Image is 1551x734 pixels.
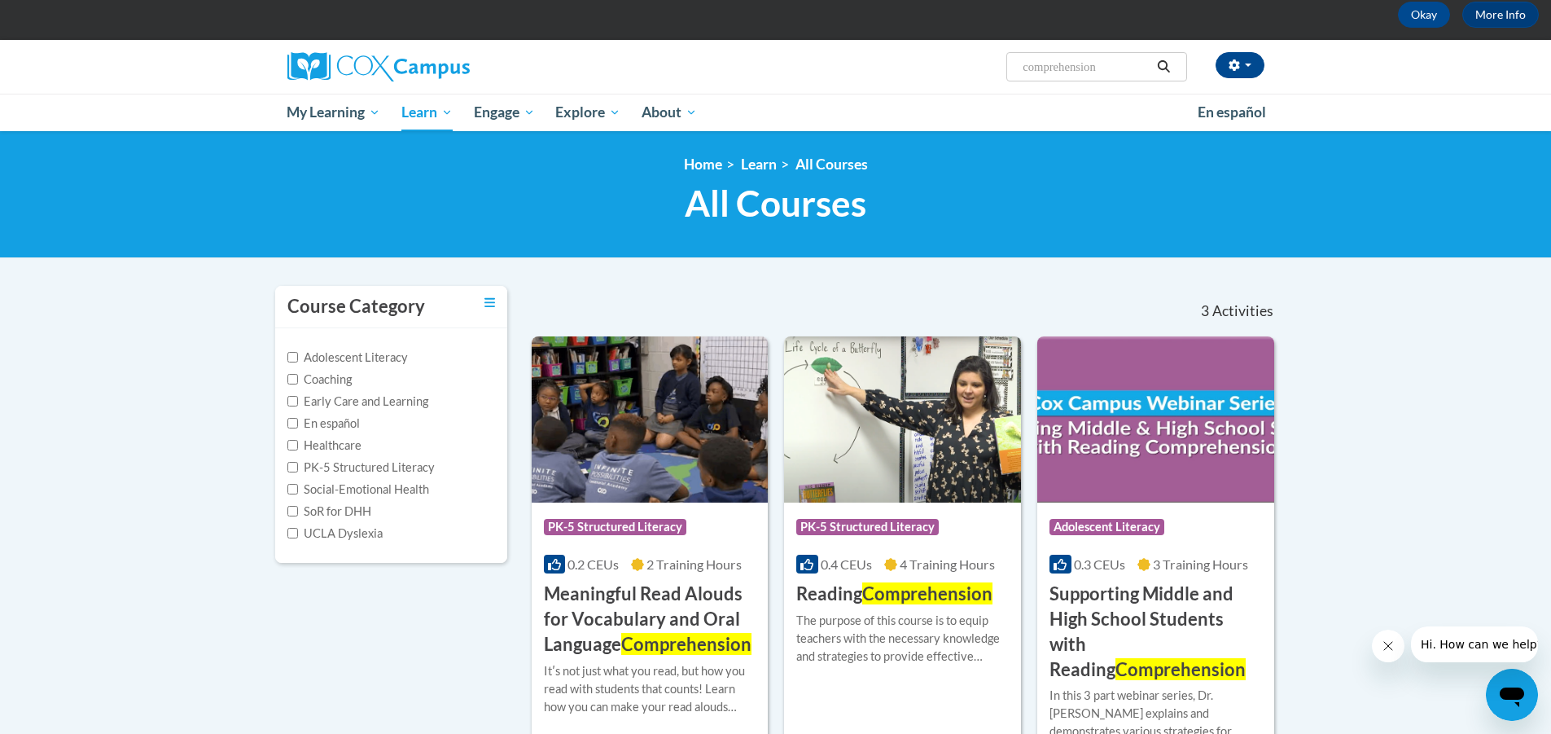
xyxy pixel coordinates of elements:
[646,556,742,572] span: 2 Training Hours
[287,459,435,477] label: PK-5 Structured Literacy
[862,582,992,604] span: Comprehension
[1462,2,1539,28] a: More Info
[1198,103,1266,121] span: En español
[287,52,470,81] img: Cox Campus
[287,393,428,411] label: Early Care and Learning
[287,484,298,494] input: Checkbox for Options
[796,519,939,535] span: PK-5 Structured Literacy
[263,94,1289,131] div: Main menu
[544,662,756,716] div: Itʹs not just what you read, but how you read with students that counts! Learn how you can make y...
[796,582,992,607] h3: Reading
[287,481,429,499] label: Social-Emotional Health
[795,156,868,173] a: All Courses
[684,156,722,173] a: Home
[1201,302,1209,320] span: 3
[287,374,298,385] input: Checkbox for Options
[544,519,686,535] span: PK-5 Structured Literacy
[685,182,866,225] span: All Courses
[1021,57,1151,77] input: Search Courses
[1151,57,1176,77] button: Search
[1187,95,1277,130] a: En español
[555,103,620,122] span: Explore
[1049,582,1262,682] h3: Supporting Middle and High School Students with Reading
[1074,556,1125,572] span: 0.3 CEUs
[287,52,597,81] a: Cox Campus
[545,94,631,131] a: Explore
[287,440,298,451] input: Checkbox for Options
[741,156,777,173] a: Learn
[544,582,756,657] h3: Meaningful Read Alouds for Vocabulary and Oral Language
[287,418,298,429] input: Checkbox for Options
[287,415,360,433] label: En español
[10,11,132,24] span: Hi. How can we help?
[287,528,298,538] input: Checkbox for Options
[784,336,1021,503] img: Course Logo
[287,437,361,455] label: Healthcare
[631,94,708,131] a: About
[287,503,371,521] label: SoR for DHH
[532,336,769,503] img: Course Logo
[287,396,298,407] input: Checkbox for Options
[391,94,463,131] a: Learn
[401,103,453,122] span: Learn
[1216,52,1264,78] button: Account Settings
[474,103,535,122] span: Engage
[1398,2,1450,28] button: Okay
[287,349,408,367] label: Adolescent Literacy
[463,94,545,131] a: Engage
[484,294,495,312] a: Toggle collapse
[1049,519,1164,535] span: Adolescent Literacy
[1411,626,1538,662] iframe: Message from company
[287,352,298,363] input: Checkbox for Options
[821,556,872,572] span: 0.4 CEUs
[1153,556,1248,572] span: 3 Training Hours
[567,556,619,572] span: 0.2 CEUs
[621,633,751,655] span: Comprehension
[277,94,392,131] a: My Learning
[642,103,697,122] span: About
[900,556,995,572] span: 4 Training Hours
[287,371,352,389] label: Coaching
[287,462,298,472] input: Checkbox for Options
[287,506,298,516] input: Checkbox for Options
[1486,669,1538,721] iframe: Button to launch messaging window
[796,612,1009,666] div: The purpose of this course is to equip teachers with the necessary knowledge and strategies to pr...
[1212,302,1273,320] span: Activities
[1037,336,1274,503] img: Course Logo
[287,525,383,543] label: UCLA Dyslexia
[287,103,380,122] span: My Learning
[1115,658,1246,680] span: Comprehension
[1372,630,1404,662] iframe: Close message
[287,294,425,319] h3: Course Category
